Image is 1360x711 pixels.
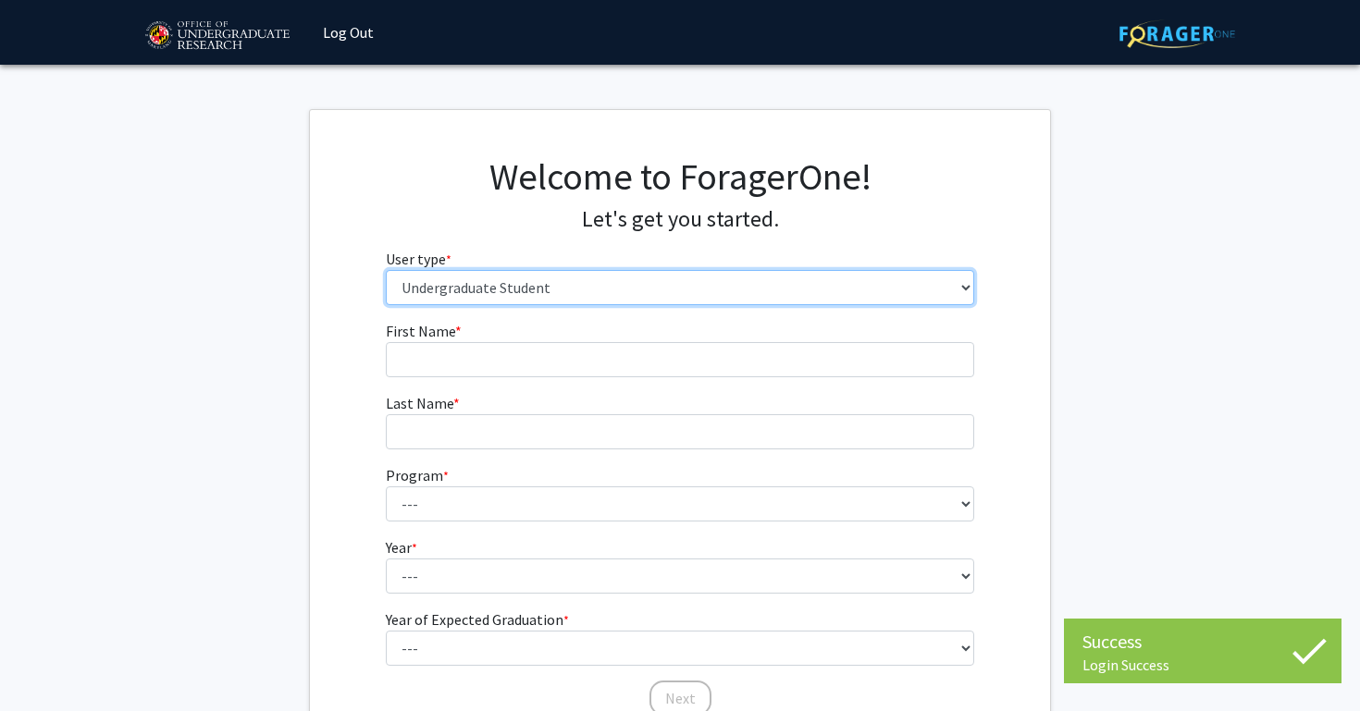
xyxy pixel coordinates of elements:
[139,13,295,59] img: University of Maryland Logo
[386,322,455,340] span: First Name
[1082,656,1323,674] div: Login Success
[386,464,449,486] label: Program
[386,536,417,558] label: Year
[1082,628,1323,656] div: Success
[386,154,975,199] h1: Welcome to ForagerOne!
[14,628,79,697] iframe: Chat
[1119,19,1235,48] img: ForagerOne Logo
[386,206,975,233] h4: Let's get you started.
[386,394,453,412] span: Last Name
[386,608,569,631] label: Year of Expected Graduation
[386,248,451,270] label: User type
